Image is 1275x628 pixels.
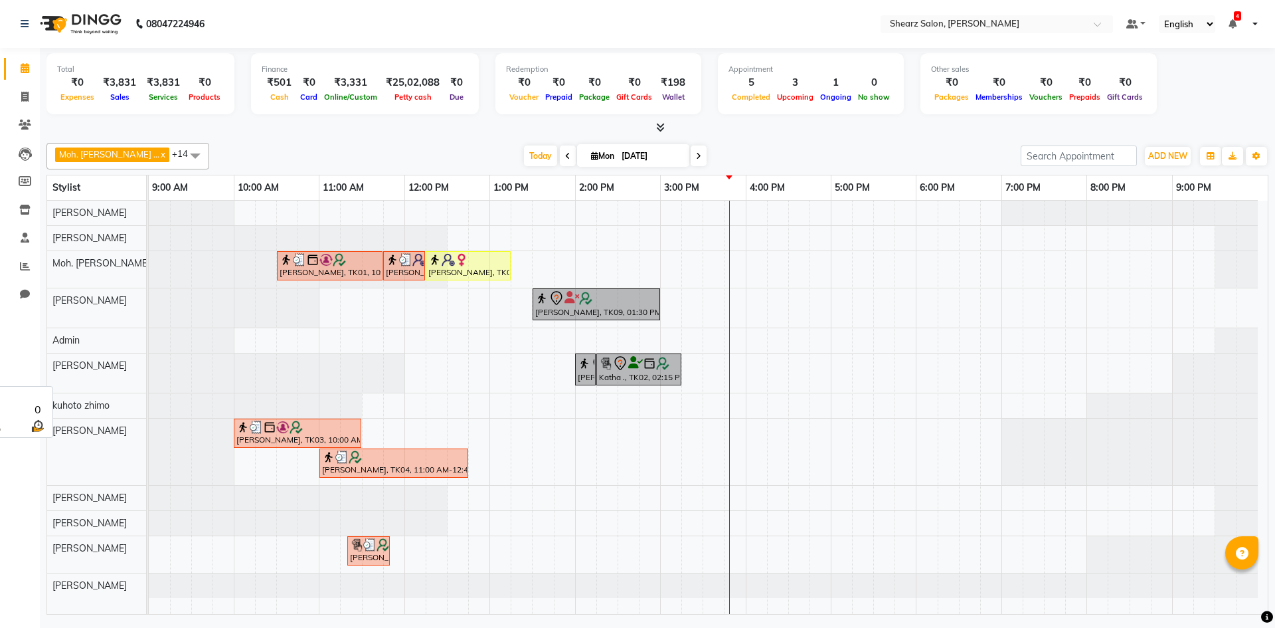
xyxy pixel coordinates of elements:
[185,92,224,102] span: Products
[746,178,788,197] a: 4:00 PM
[57,92,98,102] span: Expenses
[1234,11,1241,21] span: 4
[506,75,542,90] div: ₹0
[1002,178,1044,197] a: 7:00 PM
[349,538,388,564] div: [PERSON_NAME], TK05, 11:20 AM-11:50 AM, Eyebrow threading,Upperlip threading
[576,75,613,90] div: ₹0
[52,294,127,306] span: [PERSON_NAME]
[542,75,576,90] div: ₹0
[319,178,367,197] a: 11:00 AM
[107,92,133,102] span: Sales
[728,92,774,102] span: Completed
[52,542,127,554] span: [PERSON_NAME]
[52,207,127,219] span: [PERSON_NAME]
[728,64,893,75] div: Appointment
[506,64,691,75] div: Redemption
[931,75,972,90] div: ₹0
[931,64,1146,75] div: Other sales
[262,75,297,90] div: ₹501
[52,360,127,371] span: [PERSON_NAME]
[855,75,893,90] div: 0
[52,579,127,591] span: [PERSON_NAME]
[321,75,381,90] div: ₹3,331
[618,146,684,166] input: 2025-09-01
[52,425,127,437] span: [PERSON_NAME]
[490,178,532,197] a: 1:00 PM
[321,451,467,476] div: [PERSON_NAME], TK04, 11:00 AM-12:45 PM, DF Hair wash - Below Shoulder,Touch up -upto 2 inch -Inoa
[831,178,873,197] a: 5:00 PM
[159,149,165,159] a: x
[52,181,80,193] span: Stylist
[613,92,655,102] span: Gift Cards
[149,178,191,197] a: 9:00 AM
[1148,151,1187,161] span: ADD NEW
[235,421,360,446] div: [PERSON_NAME], TK03, 10:00 AM-11:30 AM, Men hair cut,[PERSON_NAME] crafting,Addtional K wash - [D...
[59,149,159,159] span: Moh. [PERSON_NAME] ...
[52,399,110,411] span: kuhoto zhimo
[1104,92,1146,102] span: Gift Cards
[1066,75,1104,90] div: ₹0
[972,75,1026,90] div: ₹0
[1173,178,1215,197] a: 9:00 PM
[297,75,321,90] div: ₹0
[613,75,655,90] div: ₹0
[57,64,224,75] div: Total
[855,92,893,102] span: No show
[655,75,691,90] div: ₹198
[576,356,594,383] div: [PERSON_NAME], TK06, 02:00 PM-02:15 PM, Eyebrow threading
[321,92,381,102] span: Online/Custom
[1229,18,1236,30] a: 4
[1087,178,1129,197] a: 8:00 PM
[1026,75,1066,90] div: ₹0
[52,232,127,244] span: [PERSON_NAME]
[52,334,80,346] span: Admin
[262,64,468,75] div: Finance
[576,92,613,102] span: Package
[172,148,198,159] span: +14
[234,178,282,197] a: 10:00 AM
[141,75,185,90] div: ₹3,831
[146,5,205,43] b: 08047224946
[728,75,774,90] div: 5
[972,92,1026,102] span: Memberships
[29,401,46,417] div: 0
[57,75,98,90] div: ₹0
[598,356,680,383] div: Katha ., TK02, 02:15 PM-03:15 PM, Cirepil Roll On Wax
[659,92,688,102] span: Wallet
[405,178,452,197] a: 12:00 PM
[916,178,958,197] a: 6:00 PM
[661,178,703,197] a: 3:00 PM
[445,75,468,90] div: ₹0
[427,253,509,278] div: [PERSON_NAME], TK08, 12:15 PM-01:15 PM, Sr. women hair cut
[98,75,141,90] div: ₹3,831
[446,92,467,102] span: Due
[774,92,817,102] span: Upcoming
[145,92,181,102] span: Services
[524,146,557,166] span: Today
[1021,146,1137,166] input: Search Appointment
[1026,92,1066,102] span: Vouchers
[534,290,659,318] div: [PERSON_NAME], TK09, 01:30 PM-03:00 PM, Touch-up 2 inch - Majirel
[542,92,576,102] span: Prepaid
[588,151,618,161] span: Mon
[931,92,972,102] span: Packages
[384,253,424,278] div: [PERSON_NAME], TK07, 11:45 AM-12:15 PM, [PERSON_NAME] crafting
[817,92,855,102] span: Ongoing
[34,5,125,43] img: logo
[1066,92,1104,102] span: Prepaids
[278,253,381,278] div: [PERSON_NAME], TK01, 10:30 AM-11:45 AM, [PERSON_NAME] color,Sr. [PERSON_NAME] crafting
[1104,75,1146,90] div: ₹0
[1145,147,1191,165] button: ADD NEW
[52,257,159,269] span: Moh. [PERSON_NAME] ...
[576,178,618,197] a: 2:00 PM
[185,75,224,90] div: ₹0
[267,92,292,102] span: Cash
[506,92,542,102] span: Voucher
[29,417,46,434] img: wait_time.png
[817,75,855,90] div: 1
[381,75,445,90] div: ₹25,02,088
[297,92,321,102] span: Card
[774,75,817,90] div: 3
[52,492,127,504] span: [PERSON_NAME]
[52,517,127,529] span: [PERSON_NAME]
